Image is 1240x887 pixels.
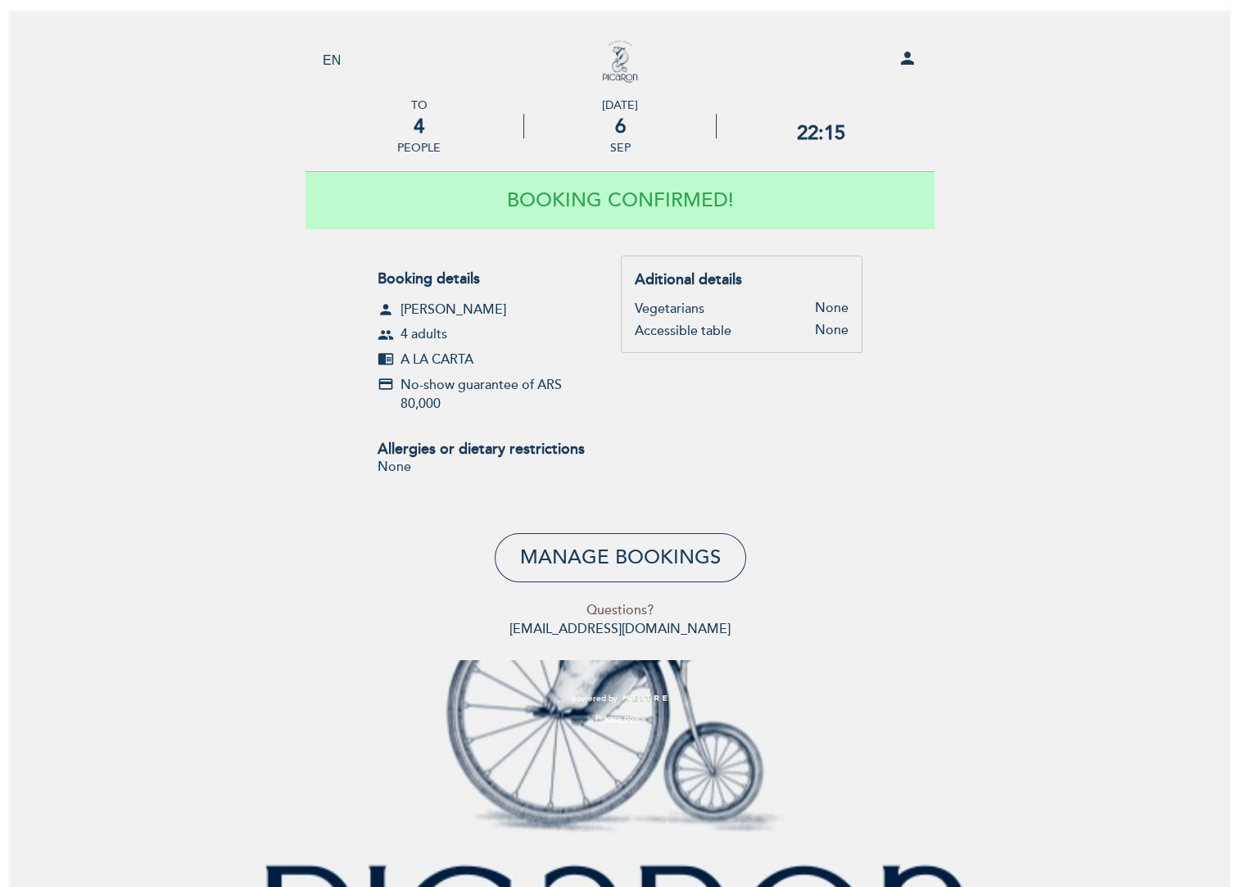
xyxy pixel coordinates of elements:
[898,48,917,68] i: person
[378,301,394,318] span: person
[378,327,394,343] span: group
[635,301,704,317] div: Vegetarians
[378,376,394,414] span: credit_card
[317,601,923,620] div: Questions?
[378,351,394,367] span: chrome_reader_mode
[397,115,441,138] div: 4
[401,351,473,369] span: A LA CARTA
[572,693,668,704] a: powered by
[509,621,731,637] a: [EMAIL_ADDRESS][DOMAIN_NAME]
[378,269,591,290] div: Booking details
[397,141,441,155] div: people
[635,324,731,339] div: Accessible table
[401,325,447,344] span: 4 adults
[797,121,845,145] div: 22:15
[572,693,618,704] span: powered by
[401,301,506,319] span: [PERSON_NAME]
[518,38,722,84] a: Picaron BA
[524,115,715,138] div: 6
[401,376,591,414] span: No-show guarantee of ARS 80,000
[704,301,849,317] div: None
[898,48,917,74] button: person
[635,269,849,291] div: Aditional details
[731,324,849,339] div: None
[378,459,591,475] div: None
[622,695,668,703] img: MEITRE
[524,98,715,112] div: [DATE]
[595,713,645,724] a: Privacy policy
[397,98,441,112] div: TO
[506,178,733,224] h4: BOOKING CONFIRMED!
[495,533,746,582] button: Manage Bookings
[524,141,715,155] div: Sep
[378,439,591,460] div: Allergies or dietary restrictions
